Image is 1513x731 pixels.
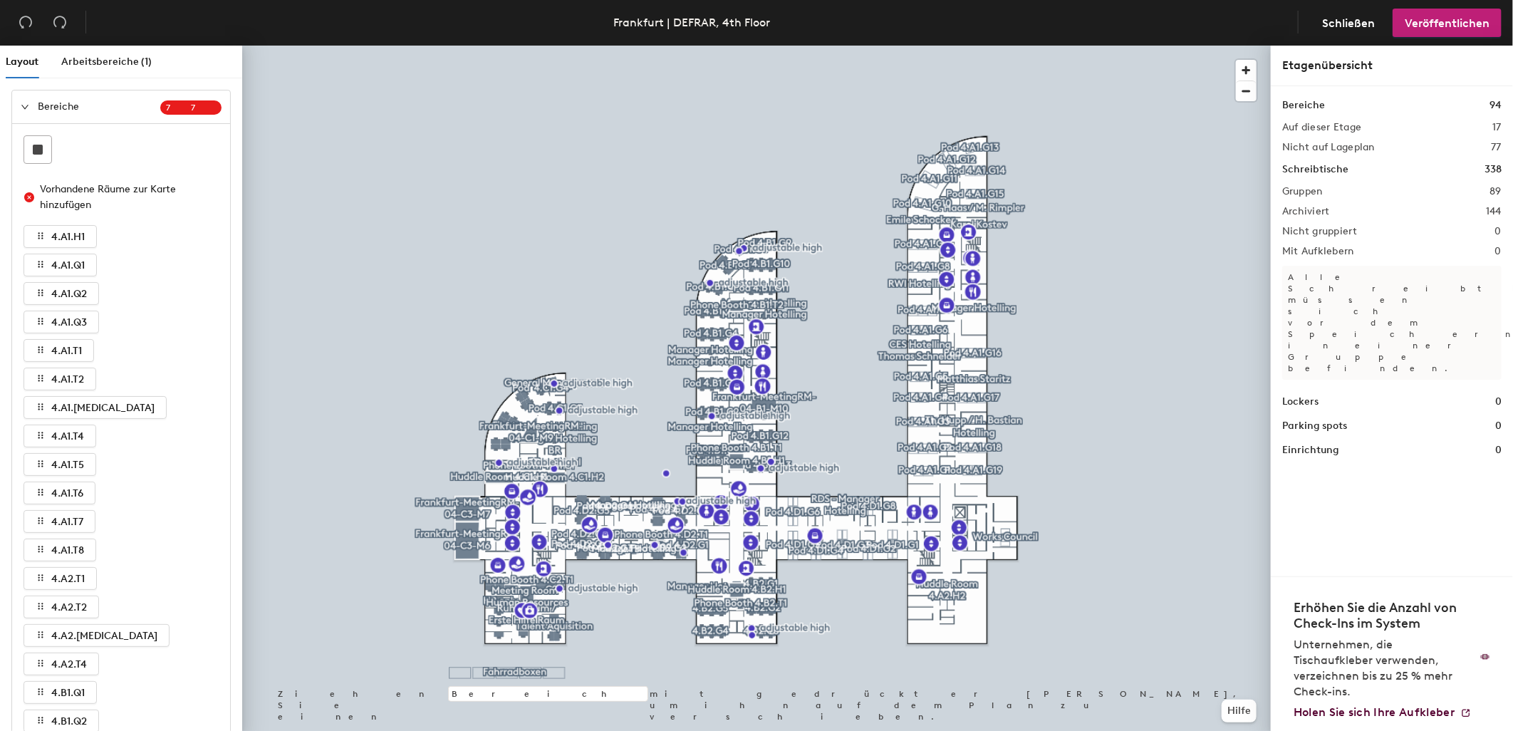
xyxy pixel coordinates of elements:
[1282,186,1323,197] h2: Gruppen
[51,516,83,528] span: 4.A1.T7
[24,282,99,305] button: 4.A1.Q2
[51,630,157,642] span: 4.A2.[MEDICAL_DATA]
[51,231,85,243] span: 4.A1.H1
[24,339,94,362] button: 4.A1.T1
[24,453,96,476] button: 4.A1.T5
[51,573,85,585] span: 4.A2.T1
[24,482,95,504] button: 4.A1.T6
[1495,394,1502,410] h1: 0
[51,430,84,442] span: 4.A1.T4
[1282,57,1502,74] div: Etagenübersicht
[24,425,96,447] button: 4.A1.T4
[1486,206,1502,217] h2: 144
[51,487,83,499] span: 4.A1.T6
[24,624,170,647] button: 4.A2.[MEDICAL_DATA]
[1282,246,1354,257] h2: Mit Aufklebern
[11,9,40,37] button: Rückgängig (⌘ + Z)
[24,254,97,276] button: 4.A1.Q1
[1294,705,1455,719] span: Holen Sie sich Ihre Aufkleber
[61,56,152,68] span: Arbeitsbereiche (1)
[1282,98,1325,113] h1: Bereiche
[24,653,99,675] button: 4.A2.T4
[1310,9,1387,37] button: Schließen
[24,539,96,561] button: 4.A1.T8
[51,715,87,727] span: 4.B1.Q2
[46,9,74,37] button: Wiederherstellen (⌘ + ⇧ + Z)
[24,396,167,419] button: 4.A1.[MEDICAL_DATA]
[1485,162,1502,177] h1: 338
[51,373,84,385] span: 4.A1.T2
[166,103,191,113] span: 7
[1495,246,1502,257] h2: 0
[51,259,85,271] span: 4.A1.Q1
[191,103,216,113] span: 7
[1480,653,1490,660] img: Aufkleber Logo
[1492,122,1502,133] h2: 17
[1491,142,1502,153] h2: 77
[1489,186,1502,197] h2: 89
[51,687,85,699] span: 4.B1.Q1
[51,459,84,471] span: 4.A1.T5
[40,182,209,213] div: Vorhandene Räume zur Karte hinzufügen
[1489,98,1502,113] h1: 94
[1282,226,1357,237] h2: Nicht gruppiert
[1393,9,1502,37] button: Veröffentlichen
[51,345,82,357] span: 4.A1.T1
[24,225,97,248] button: 4.A1.H1
[614,14,771,31] div: Frankfurt | DEFRAR, 4th Floor
[1282,394,1319,410] h1: Lockers
[24,681,97,704] button: 4.B1.Q1
[51,544,84,556] span: 4.A1.T8
[1405,16,1489,30] span: Veröffentlichen
[24,596,99,618] button: 4.A2.T2
[1282,442,1339,458] h1: Einrichtung
[51,288,87,300] span: 4.A1.Q2
[1282,162,1348,177] h1: Schreibtische
[1282,418,1347,434] h1: Parking spots
[51,658,87,670] span: 4.A2.T4
[1294,637,1472,700] p: Unternehmen, die Tischaufkleber verwenden, verzeichnen bis zu 25 % mehr Check-ins.
[1282,142,1375,153] h2: Nicht auf Lageplan
[51,316,87,328] span: 4.A1.Q3
[24,510,95,533] button: 4.A1.T7
[1495,226,1502,237] h2: 0
[1495,418,1502,434] h1: 0
[24,567,97,590] button: 4.A2.T1
[160,100,222,115] sup: 77
[1294,705,1472,720] a: Holen Sie sich Ihre Aufkleber
[6,56,38,68] span: Layout
[24,368,96,390] button: 4.A1.T2
[1222,700,1257,722] button: Hilfe
[24,311,99,333] button: 4.A1.Q3
[21,103,29,111] span: expanded
[1282,206,1330,217] h2: Archiviert
[24,192,34,202] span: close-circle
[51,601,87,613] span: 4.A2.T2
[1282,266,1502,380] p: Alle Schreibtische müssen sich vor dem Speichern in einer Gruppe befinden.
[51,402,155,414] span: 4.A1.[MEDICAL_DATA]
[1322,16,1375,30] span: Schließen
[38,90,160,123] span: Bereiche
[1495,442,1502,458] h1: 0
[1294,600,1472,631] h4: Erhöhen Sie die Anzahl von Check-Ins im System
[1282,122,1361,133] h2: Auf dieser Etage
